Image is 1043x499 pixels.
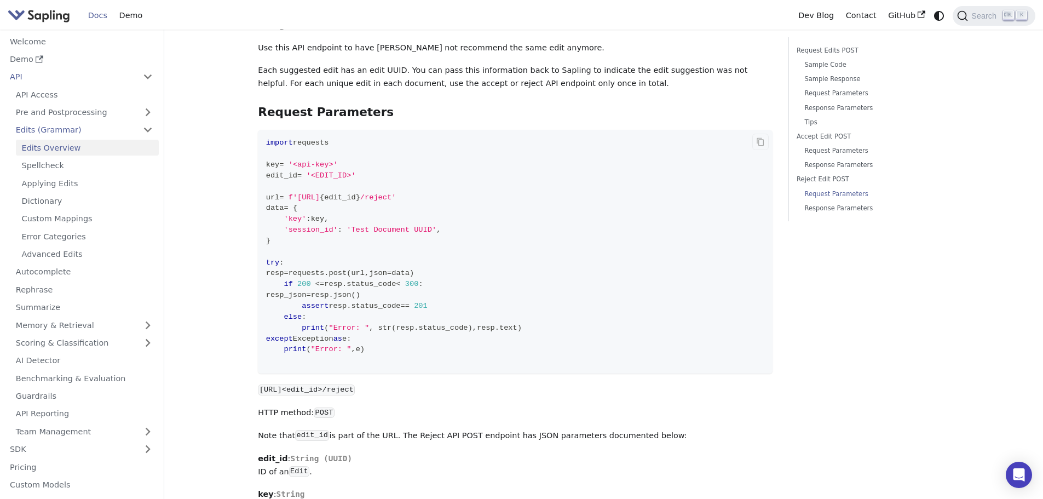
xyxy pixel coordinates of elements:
a: Summarize [10,300,159,316]
a: Memory & Retrieval [10,317,159,333]
a: Autocomplete [10,264,159,280]
span: ( [324,324,329,332]
button: Expand sidebar category 'SDK' [137,441,159,457]
a: Pre and Postprocessing [10,105,159,121]
a: Edits Overview [16,140,159,156]
a: Contact [840,7,883,24]
span: : [306,215,310,223]
a: Benchmarking & Evaluation [10,370,159,386]
span: ( [306,345,310,353]
code: POST [314,408,335,418]
span: , [351,345,355,353]
span: ) [356,291,360,299]
span: : [279,259,284,267]
span: . [342,280,347,288]
a: Sapling.ai [8,8,74,24]
span: == [401,302,410,310]
span: { [320,193,324,202]
span: '<api-key>' [289,160,338,169]
a: API [4,69,137,85]
span: 'Test Document UUID' [347,226,436,234]
a: Sample Response [804,74,941,84]
a: Custom Mappings [16,211,159,227]
span: '<EDIT_ID>' [306,171,355,180]
span: else [284,313,302,321]
span: as [333,335,342,343]
span: . [324,269,329,277]
span: f'[URL] [289,193,320,202]
a: Pricing [4,459,159,475]
a: Docs [82,7,113,24]
kbd: K [1016,10,1027,20]
span: key [266,160,280,169]
a: Error Categories [16,228,159,244]
a: SDK [4,441,137,457]
span: , [324,215,329,223]
span: Search [968,12,1003,20]
a: Response Parameters [804,160,941,170]
a: Rephrase [10,282,159,297]
strong: key [258,490,273,498]
span: resp [396,324,414,332]
a: Response Parameters [804,203,941,214]
span: assert [302,302,329,310]
a: Tips [804,117,941,128]
span: ) [410,269,414,277]
code: edit_id [295,430,329,441]
a: Request Edits POST [797,45,945,56]
span: status_code [347,280,396,288]
a: AI Detector [10,353,159,369]
span: = [279,160,284,169]
a: Dev Blog [792,7,839,24]
a: Welcome [4,33,159,49]
span: url [266,193,280,202]
span: if [284,280,292,288]
span: status_code [418,324,468,332]
code: [URL]<edit_id>/reject [258,385,355,395]
span: json [333,291,351,299]
span: = [284,204,288,212]
a: Demo [4,51,159,67]
a: Spellcheck [16,158,159,174]
img: Sapling.ai [8,8,70,24]
span: requests [289,269,325,277]
a: Applying Edits [16,175,159,191]
a: Reject Edit POST [797,174,945,185]
span: resp [311,291,329,299]
a: Demo [113,7,148,24]
a: Request Parameters [804,88,941,99]
span: 'session_id' [284,226,337,234]
span: edit_id [266,171,297,180]
span: } [266,237,270,245]
a: Edits (Grammar) [10,122,159,138]
span: < [396,280,400,288]
p: Note that is part of the URL. The Reject API POST endpoint has JSON parameters documented below: [258,429,773,443]
a: Dictionary [16,193,159,209]
strong: edit_id [258,454,287,463]
p: Each suggested edit has an edit UUID. You can pass this information back to Sapling to indicate t... [258,64,773,90]
span: Exception [293,335,333,343]
span: e [342,335,347,343]
a: API Access [10,87,159,102]
h3: Request Parameters [258,105,773,120]
span: . [329,291,333,299]
span: ( [347,269,351,277]
span: resp [324,280,342,288]
a: Request Parameters [804,189,941,199]
a: Request Parameters [804,146,941,156]
button: Search (Ctrl+K) [953,6,1035,26]
span: String [276,490,304,498]
span: json [369,269,387,277]
span: <= [315,280,324,288]
span: : [418,280,423,288]
p: : ID of an . [258,452,773,479]
span: key [311,215,325,223]
a: Accept Edit POST [797,131,945,142]
span: = [297,171,302,180]
button: Collapse sidebar category 'API' [137,69,159,85]
a: Scoring & Classification [10,335,159,351]
span: 'key' [284,215,306,223]
span: : [302,313,306,321]
span: { [293,204,297,212]
span: , [436,226,441,234]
